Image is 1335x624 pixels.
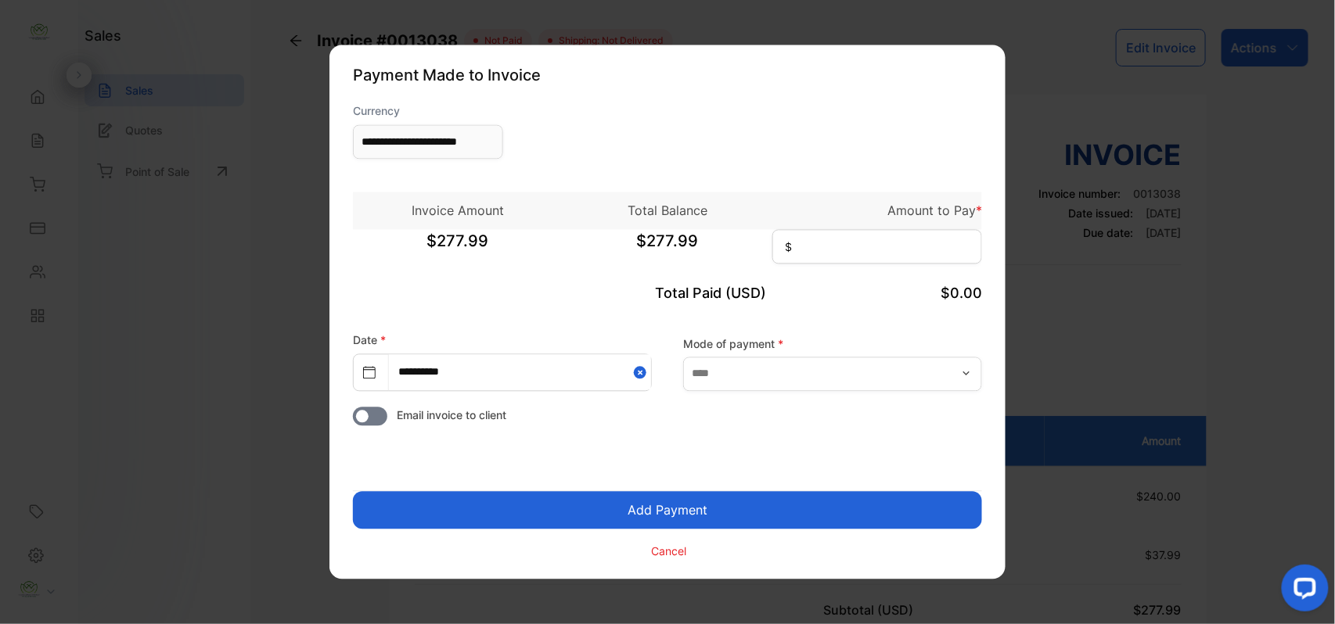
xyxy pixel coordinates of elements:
[353,202,563,221] p: Invoice Amount
[683,335,982,352] label: Mode of payment
[397,407,506,424] span: Email invoice to client
[563,283,772,304] p: Total Paid (USD)
[353,103,503,120] label: Currency
[941,285,982,302] span: $0.00
[353,64,982,88] p: Payment Made to Invoice
[785,239,792,256] span: $
[652,543,687,559] p: Cancel
[634,355,651,390] button: Close
[353,230,563,269] span: $277.99
[772,202,982,221] p: Amount to Pay
[563,202,772,221] p: Total Balance
[1269,558,1335,624] iframe: LiveChat chat widget
[563,230,772,269] span: $277.99
[353,334,386,347] label: Date
[353,492,982,529] button: Add Payment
